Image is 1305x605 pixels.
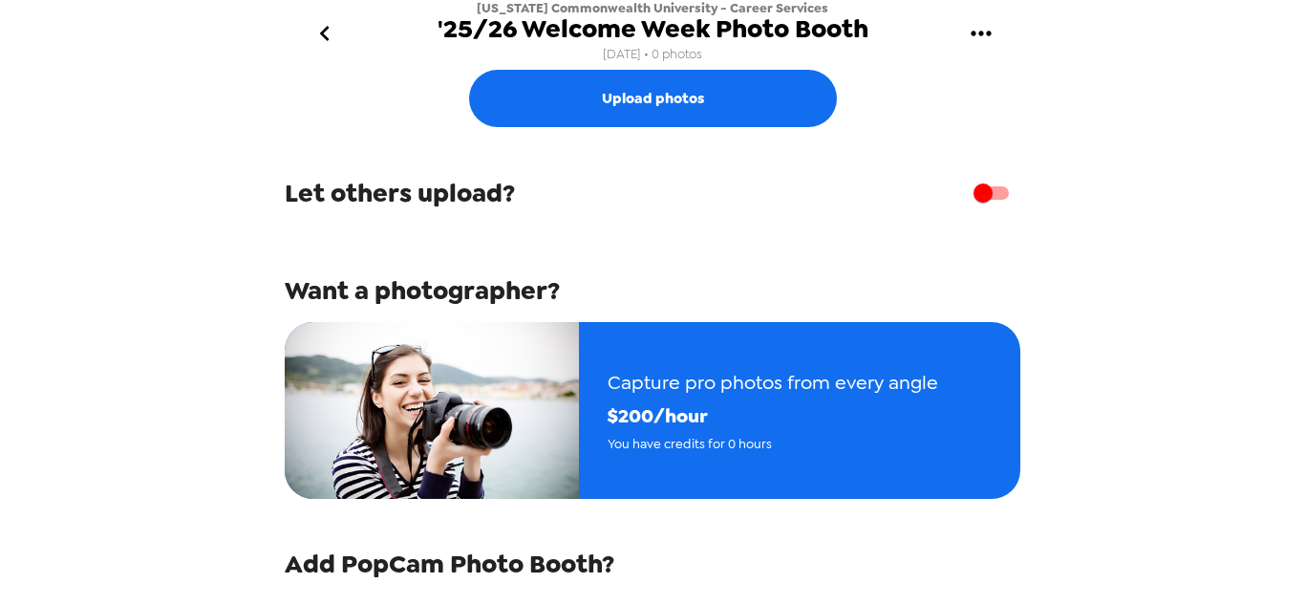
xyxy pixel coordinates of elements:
span: You have credits for 0 hours [608,433,938,455]
span: $ 200 /hour [608,400,938,433]
span: Add PopCam Photo Booth? [285,547,614,581]
button: Upload photos [469,70,837,127]
button: go back [293,3,355,65]
button: gallery menu [950,3,1012,65]
button: Capture pro photos from every angle$200/hourYou have credits for 0 hours [285,322,1020,499]
img: photographer example [285,322,579,499]
span: [DATE] • 0 photos [603,42,702,68]
span: Want a photographer? [285,273,560,308]
span: Let others upload? [285,176,515,210]
span: Capture pro photos from every angle [608,366,938,400]
span: '25/26 Welcome Week Photo Booth [438,16,868,42]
